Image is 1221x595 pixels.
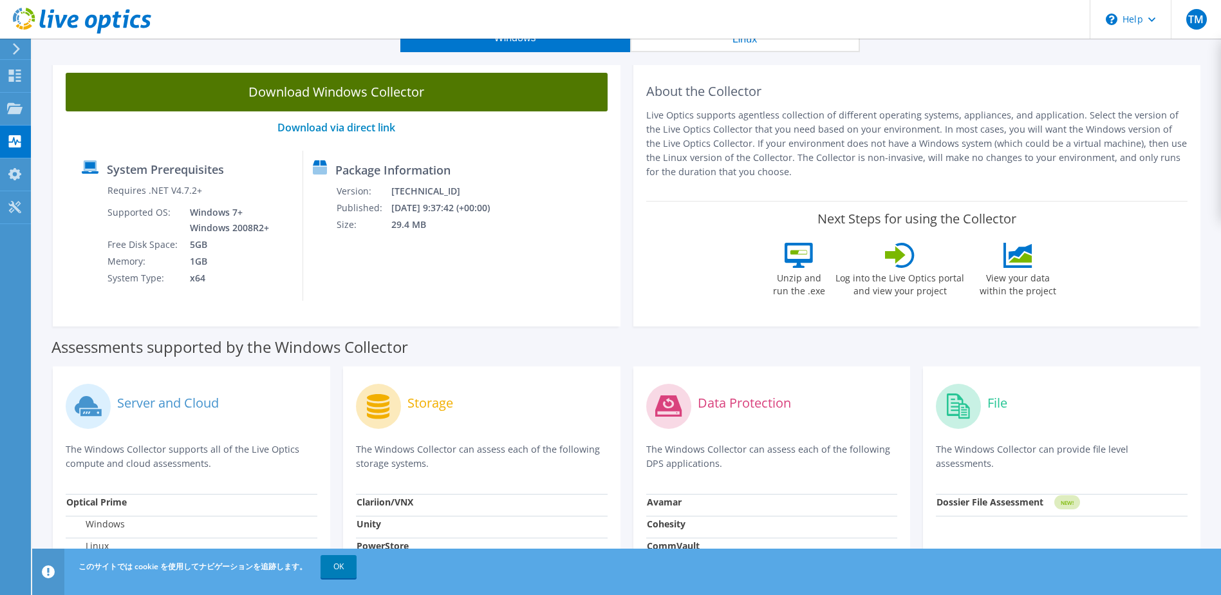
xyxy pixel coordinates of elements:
[987,397,1007,410] label: File
[180,204,272,236] td: Windows 7+ Windows 2008R2+
[66,73,608,111] a: Download Windows Collector
[357,518,381,530] strong: Unity
[356,442,608,471] p: The Windows Collector can assess each of the following storage systems.
[647,496,682,508] strong: Avamar
[646,108,1188,179] p: Live Optics supports agentless collection of different operating systems, appliances, and applica...
[817,211,1016,227] label: Next Steps for using the Collector
[180,236,272,253] td: 5GB
[936,442,1188,471] p: The Windows Collector can provide file level assessments.
[66,540,109,552] label: Linux
[647,518,685,530] strong: Cohesity
[336,183,391,200] td: Version:
[1061,499,1074,506] tspan: NEW!
[336,200,391,216] td: Published:
[107,184,202,197] label: Requires .NET V4.7.2+
[698,397,791,410] label: Data Protection
[769,268,828,297] label: Unzip and run the .exe
[180,270,272,287] td: x64
[391,200,506,216] td: [DATE] 9:37:42 (+00:00)
[357,496,413,508] strong: Clariion/VNX
[971,268,1064,297] label: View your data within the project
[407,397,453,410] label: Storage
[277,120,395,135] a: Download via direct link
[646,442,898,471] p: The Windows Collector can assess each of the following DPS applications.
[51,341,408,354] label: Assessments supported by the Windows Collector
[391,183,506,200] td: [TECHNICAL_ID]
[336,216,391,233] td: Size:
[79,561,307,572] span: このサイトでは cookie を使用してナビゲーションを追跡します。
[1106,14,1117,25] svg: \n
[391,216,506,233] td: 29.4 MB
[107,204,180,236] td: Supported OS:
[321,555,357,578] a: OK
[107,163,224,176] label: System Prerequisites
[1186,9,1207,30] span: TM
[117,397,219,410] label: Server and Cloud
[357,540,409,552] strong: PowerStore
[646,84,1188,99] h2: About the Collector
[66,442,317,471] p: The Windows Collector supports all of the Live Optics compute and cloud assessments.
[107,253,180,270] td: Memory:
[107,236,180,253] td: Free Disk Space:
[835,268,965,297] label: Log into the Live Optics portal and view your project
[66,496,127,508] strong: Optical Prime
[647,540,700,552] strong: CommVault
[66,518,125,531] label: Windows
[937,496,1043,508] strong: Dossier File Assessment
[107,270,180,287] td: System Type:
[335,164,451,176] label: Package Information
[180,253,272,270] td: 1GB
